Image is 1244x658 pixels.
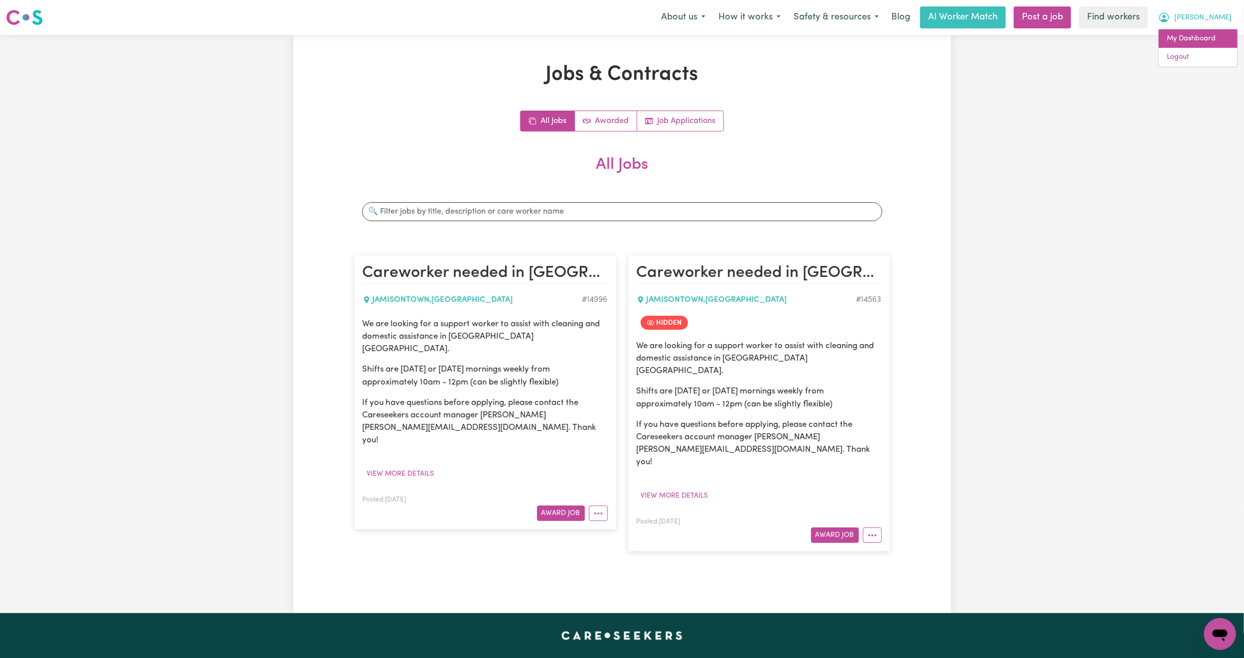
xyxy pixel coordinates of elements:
a: Active jobs [575,111,637,131]
div: Job ID #14996 [582,294,608,306]
a: AI Worker Match [920,6,1006,28]
button: More options [863,527,882,543]
span: [PERSON_NAME] [1174,12,1232,23]
p: If you have questions before applying, please contact the Careseekers account manager [PERSON_NAM... [637,418,882,469]
button: More options [589,506,608,521]
span: Job is hidden [641,316,688,330]
span: Posted: [DATE] [363,497,407,503]
a: Logout [1159,48,1238,67]
button: Award Job [811,527,859,543]
span: Posted: [DATE] [637,519,681,525]
a: Careseekers logo [6,6,43,29]
a: All jobs [521,111,575,131]
a: Find workers [1079,6,1148,28]
p: Shifts are [DATE] or [DATE] mornings weekly from approximately 10am - 12pm (can be slightly flexi... [637,385,882,410]
input: 🔍 Filter jobs by title, description or care worker name [362,202,882,221]
div: JAMISONTOWN , [GEOGRAPHIC_DATA] [637,294,856,306]
a: My Dashboard [1159,29,1238,48]
a: Careseekers home page [561,631,683,639]
p: If you have questions before applying, please contact the Careseekers account manager [PERSON_NAM... [363,396,608,447]
h1: Jobs & Contracts [354,63,890,87]
img: Careseekers logo [6,8,43,26]
a: Job applications [637,111,723,131]
button: View more details [363,466,439,482]
h2: All Jobs [354,155,890,190]
h2: Careworker needed in Jamisontown NSW for Domestic assistance and Community access [363,263,608,283]
iframe: Button to launch messaging window, conversation in progress [1204,618,1236,650]
button: How it works [712,7,787,28]
button: My Account [1152,7,1238,28]
button: View more details [637,488,713,504]
div: JAMISONTOWN , [GEOGRAPHIC_DATA] [363,294,582,306]
p: Shifts are [DATE] or [DATE] mornings weekly from approximately 10am - 12pm (can be slightly flexi... [363,363,608,388]
div: My Account [1158,29,1238,67]
button: Safety & resources [787,7,885,28]
a: Blog [885,6,916,28]
div: Job ID #14563 [856,294,882,306]
button: About us [655,7,712,28]
h2: Careworker needed in Jamisontown NSW for Domestic assistance, Domestic assistance (light duties o... [637,263,882,283]
p: We are looking for a support worker to assist with cleaning and domestic assistance in [GEOGRAPHI... [637,340,882,378]
p: We are looking for a support worker to assist with cleaning and domestic assistance in [GEOGRAPHI... [363,318,608,356]
a: Post a job [1014,6,1071,28]
button: Award Job [537,506,585,521]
